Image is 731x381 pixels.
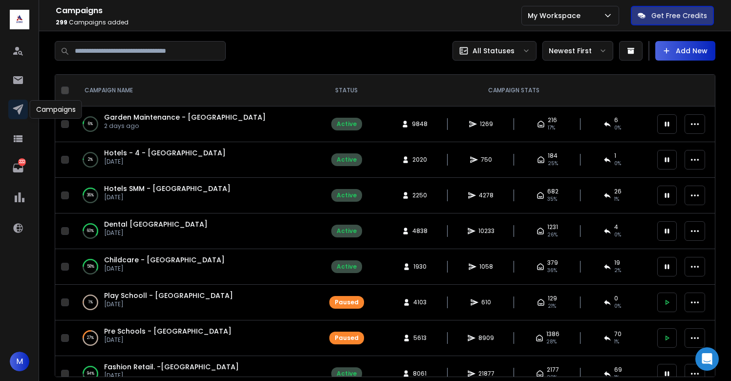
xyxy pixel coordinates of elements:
p: Get Free Credits [651,11,707,21]
a: Garden Maintenance - [GEOGRAPHIC_DATA] [104,112,266,122]
span: 129 [548,295,557,302]
td: 58%Childcare - [GEOGRAPHIC_DATA][DATE] [73,249,317,285]
span: 26 [614,188,622,195]
span: 0 % [614,302,621,310]
span: 0 % [614,160,621,168]
span: 0 % [614,231,621,239]
span: 19 [614,259,620,267]
button: Add New [655,41,715,61]
span: 8061 [413,370,427,378]
button: M [10,352,29,371]
span: 2 % [614,267,621,275]
span: 70 [614,330,622,338]
span: 2020 [412,156,427,164]
span: 1269 [480,120,493,128]
div: Active [337,370,357,378]
span: 299 [56,18,67,26]
span: 4 [614,223,618,231]
div: Active [337,120,357,128]
img: logo [10,10,29,29]
a: Childcare - [GEOGRAPHIC_DATA] [104,255,225,265]
div: Open Intercom Messenger [695,347,719,371]
span: 1930 [413,263,427,271]
span: 9848 [412,120,428,128]
p: 58 % [87,262,94,272]
p: 1 % [88,297,93,307]
p: [DATE] [104,158,226,166]
span: 1386 [546,330,559,338]
p: 36 % [87,190,94,200]
td: 36%Hotels SMM - [GEOGRAPHIC_DATA][DATE] [73,178,317,213]
p: [DATE] [104,193,231,201]
span: 1 % [614,338,619,346]
span: 0 [614,295,618,302]
p: [DATE] [104,372,239,380]
p: 2 % [88,155,93,165]
span: 10233 [478,227,494,235]
span: 216 [548,116,557,124]
span: 184 [548,152,558,160]
div: Active [337,191,357,199]
th: CAMPAIGN STATS [376,75,651,106]
div: Campaigns [30,100,82,119]
a: 222 [8,158,28,178]
p: All Statuses [473,46,515,56]
td: 1%Play Schooll - [GEOGRAPHIC_DATA][DATE] [73,285,317,320]
span: 0 % [614,124,621,132]
p: [DATE] [104,300,233,308]
a: Fashion Retail. -[GEOGRAPHIC_DATA] [104,362,239,372]
span: 4278 [479,191,494,199]
span: 28 % [546,338,557,346]
button: Newest First [542,41,613,61]
a: Dental [GEOGRAPHIC_DATA] [104,219,208,229]
td: 60%Dental [GEOGRAPHIC_DATA][DATE] [73,213,317,249]
p: [DATE] [104,265,225,273]
span: 8909 [478,334,494,342]
a: Pre Schools - [GEOGRAPHIC_DATA] [104,326,232,336]
p: My Workspace [528,11,584,21]
p: 27 % [87,333,94,343]
span: 1 % [614,195,619,203]
div: Active [337,263,357,271]
div: Paused [335,298,359,306]
td: 2%Hotels - 4 - [GEOGRAPHIC_DATA][DATE] [73,142,317,178]
span: 21877 [478,370,494,378]
span: 750 [481,156,492,164]
p: 6 % [88,119,93,129]
span: 35 % [547,195,557,203]
a: Hotels - 4 - [GEOGRAPHIC_DATA] [104,148,226,158]
span: 5613 [413,334,427,342]
p: [DATE] [104,336,232,344]
span: 1231 [547,223,558,231]
p: [DATE] [104,229,208,237]
a: Play Schooll - [GEOGRAPHIC_DATA] [104,291,233,300]
span: 6 [614,116,618,124]
td: 6%Garden Maintenance - [GEOGRAPHIC_DATA]2 days ago [73,106,317,142]
span: 4103 [413,298,427,306]
div: Paused [335,334,359,342]
p: Campaigns added [56,19,521,26]
div: Active [337,227,357,235]
button: Get Free Credits [631,6,714,25]
span: 2250 [412,191,427,199]
span: 69 [614,366,622,374]
span: 21 % [548,302,556,310]
p: 2 days ago [104,122,266,130]
div: Active [337,156,357,164]
span: 26 % [547,231,558,239]
p: 94 % [87,369,94,379]
span: Hotels SMM - [GEOGRAPHIC_DATA] [104,184,231,193]
span: 25 % [548,160,558,168]
span: 17 % [548,124,555,132]
th: CAMPAIGN NAME [73,75,317,106]
p: 60 % [87,226,94,236]
span: 610 [481,298,491,306]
